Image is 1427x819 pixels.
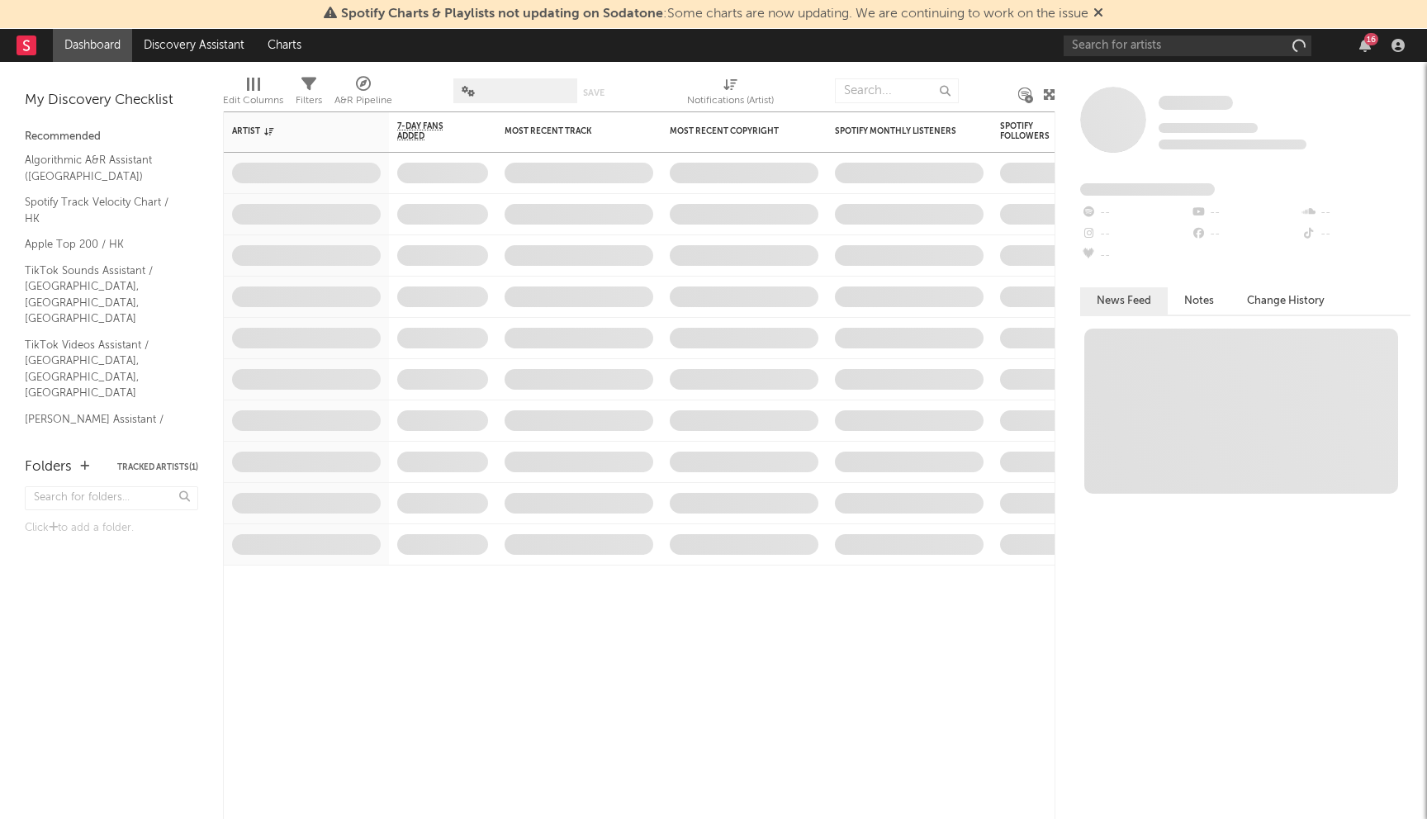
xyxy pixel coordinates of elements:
[25,235,182,253] a: Apple Top 200 / HK
[1093,7,1103,21] span: Dismiss
[687,70,774,118] div: Notifications (Artist)
[341,7,1088,21] span: : Some charts are now updating. We are continuing to work on the issue
[1301,224,1410,245] div: --
[1080,183,1215,196] span: Fans Added by Platform
[25,457,72,477] div: Folders
[25,518,198,538] div: Click to add a folder.
[1000,121,1058,141] div: Spotify Followers
[25,410,367,444] a: [PERSON_NAME] Assistant / [GEOGRAPHIC_DATA]/[GEOGRAPHIC_DATA]/[GEOGRAPHIC_DATA]
[1080,245,1190,267] div: --
[1168,287,1230,315] button: Notes
[505,126,628,136] div: Most Recent Track
[256,29,313,62] a: Charts
[296,91,322,111] div: Filters
[687,91,774,111] div: Notifications (Artist)
[25,262,182,328] a: TikTok Sounds Assistant / [GEOGRAPHIC_DATA], [GEOGRAPHIC_DATA], [GEOGRAPHIC_DATA]
[1190,224,1300,245] div: --
[25,486,198,510] input: Search for folders...
[25,336,182,402] a: TikTok Videos Assistant / [GEOGRAPHIC_DATA], [GEOGRAPHIC_DATA], [GEOGRAPHIC_DATA]
[1190,202,1300,224] div: --
[25,193,182,227] a: Spotify Track Velocity Chart / HK
[117,463,198,471] button: Tracked Artists(1)
[334,70,392,118] div: A&R Pipeline
[25,91,198,111] div: My Discovery Checklist
[1159,140,1306,149] span: 0 fans last week
[1359,39,1371,52] button: 16
[132,29,256,62] a: Discovery Assistant
[1301,202,1410,224] div: --
[1080,224,1190,245] div: --
[1159,123,1258,133] span: Tracking Since: [DATE]
[232,126,356,136] div: Artist
[296,70,322,118] div: Filters
[397,121,463,141] span: 7-Day Fans Added
[341,7,663,21] span: Spotify Charts & Playlists not updating on Sodatone
[334,91,392,111] div: A&R Pipeline
[1230,287,1341,315] button: Change History
[25,151,182,185] a: Algorithmic A&R Assistant ([GEOGRAPHIC_DATA])
[670,126,794,136] div: Most Recent Copyright
[1364,33,1378,45] div: 16
[835,126,959,136] div: Spotify Monthly Listeners
[25,127,198,147] div: Recommended
[835,78,959,103] input: Search...
[53,29,132,62] a: Dashboard
[1064,36,1311,56] input: Search for artists
[583,88,604,97] button: Save
[1159,95,1233,111] a: Some Artist
[1080,287,1168,315] button: News Feed
[1080,202,1190,224] div: --
[1159,96,1233,110] span: Some Artist
[223,70,283,118] div: Edit Columns
[223,91,283,111] div: Edit Columns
